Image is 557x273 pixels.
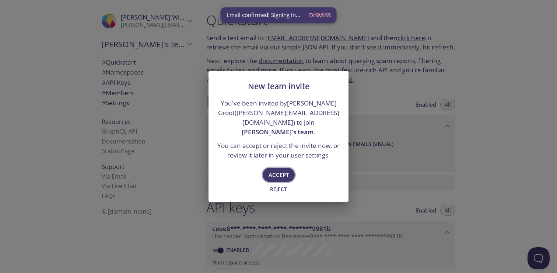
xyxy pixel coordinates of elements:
[269,185,288,194] span: Reject
[237,108,339,127] a: [PERSON_NAME][EMAIL_ADDRESS][DOMAIN_NAME]
[248,81,309,91] span: New team invite
[227,11,300,19] span: Email confirmed! Signing in...
[217,99,340,136] p: You've been invited by [PERSON_NAME] Groot ( ) to join .
[309,10,331,20] span: Dismiss
[269,170,289,180] span: Accept
[242,128,313,136] span: [PERSON_NAME]'s team
[267,183,290,195] button: Reject
[217,141,340,160] p: You can accept or reject the invite now, or review it later in your user settings.
[263,168,295,182] button: Accept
